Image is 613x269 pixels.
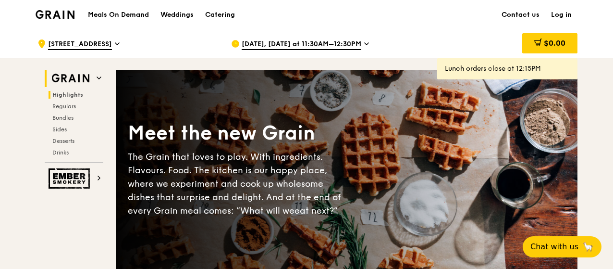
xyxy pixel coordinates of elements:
span: Regulars [52,103,76,110]
span: Drinks [52,149,69,156]
a: Weddings [155,0,199,29]
span: [DATE], [DATE] at 11:30AM–12:30PM [242,39,361,50]
span: eat next?” [294,205,338,216]
a: Contact us [496,0,545,29]
a: Log in [545,0,577,29]
span: Chat with us [530,241,578,253]
h1: Meals On Demand [88,10,149,20]
div: The Grain that loves to play. With ingredients. Flavours. Food. The kitchen is our happy place, w... [128,150,347,218]
img: Grain web logo [49,70,93,87]
div: Meet the new Grain [128,120,347,146]
span: Desserts [52,138,74,144]
img: Grain [36,10,74,19]
span: Bundles [52,115,74,121]
span: $0.00 [544,38,565,48]
img: Ember Smokery web logo [49,168,93,189]
span: Highlights [52,91,83,98]
div: Catering [205,0,235,29]
span: Sides [52,126,67,133]
span: [STREET_ADDRESS] [48,39,112,50]
button: Chat with us🦙 [523,236,601,257]
a: Catering [199,0,241,29]
div: Weddings [160,0,194,29]
div: Lunch orders close at 12:15PM [445,64,570,74]
span: 🦙 [582,241,594,253]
